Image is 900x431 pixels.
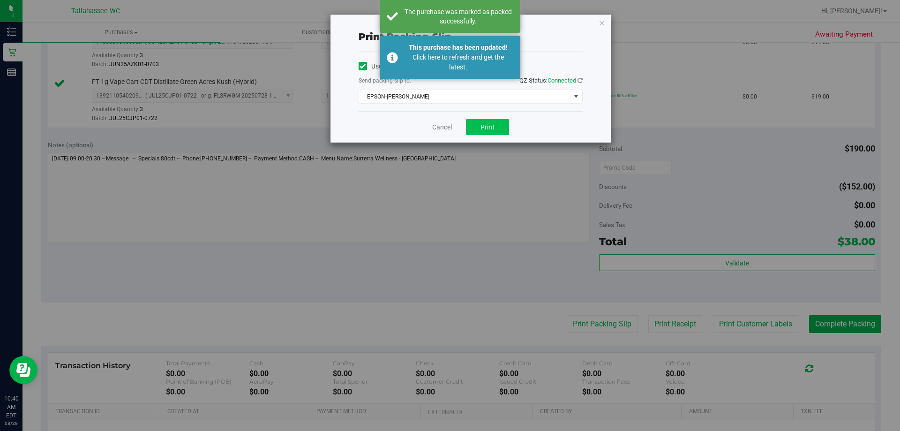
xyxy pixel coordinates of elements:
span: Print [480,123,495,131]
div: The purchase was marked as packed successfully. [403,7,513,26]
label: Send packing-slip to: [359,76,411,85]
div: Click here to refresh and get the latest. [403,53,513,72]
span: select [570,90,582,103]
button: Print [466,119,509,135]
span: Connected [547,77,576,84]
span: Print packing-slip [359,31,451,42]
label: Use network devices [359,61,430,71]
div: This purchase has been updated! [403,43,513,53]
a: Cancel [432,122,452,132]
span: QZ Status: [519,77,583,84]
span: EPSON-[PERSON_NAME] [359,90,570,103]
iframe: Resource center [9,356,37,384]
